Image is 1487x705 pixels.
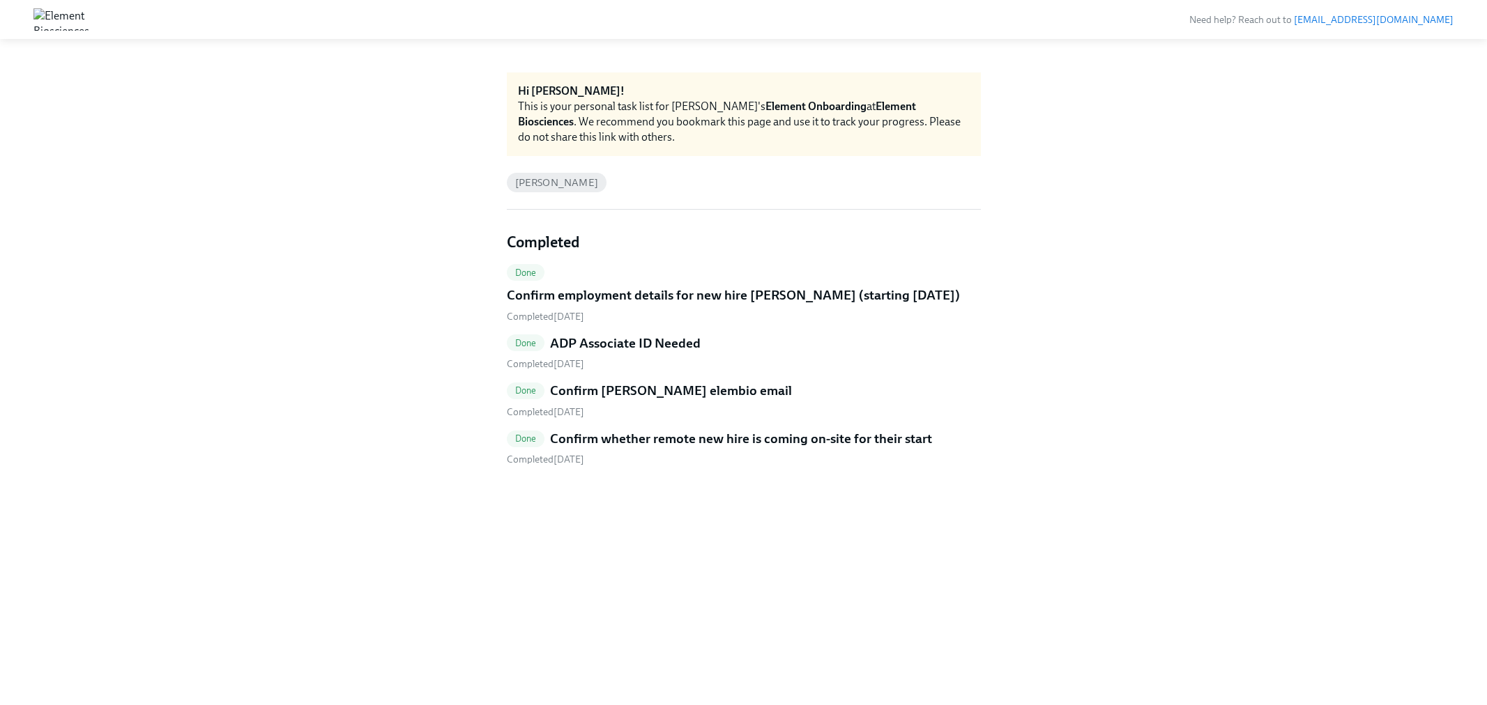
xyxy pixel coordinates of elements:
a: DoneADP Associate ID Needed Completed[DATE] [507,334,981,371]
span: Done [507,385,545,396]
div: This is your personal task list for [PERSON_NAME]'s at . We recommend you bookmark this page and ... [518,99,970,145]
span: Wednesday, July 30th 2025, 9:20 am [507,454,584,465]
span: Monday, July 28th 2025, 8:32 am [507,406,584,418]
span: Done [507,338,545,348]
span: Need help? Reach out to [1189,14,1454,26]
a: DoneConfirm employment details for new hire [PERSON_NAME] (starting [DATE]) Completed[DATE] [507,264,981,323]
img: Element Biosciences [33,8,89,31]
a: DoneConfirm [PERSON_NAME] elembio email Completed[DATE] [507,382,981,419]
strong: Hi [PERSON_NAME]! [518,84,625,98]
a: [EMAIL_ADDRESS][DOMAIN_NAME] [1294,14,1454,26]
span: Wednesday, July 30th 2025, 9:20 am [507,358,584,370]
a: DoneConfirm whether remote new hire is coming on-site for their start Completed[DATE] [507,430,981,467]
h4: Completed [507,232,981,253]
span: Done [507,268,545,278]
span: Done [507,433,545,444]
strong: Element Onboarding [765,100,867,113]
h5: Confirm employment details for new hire [PERSON_NAME] (starting [DATE]) [507,286,960,304]
h5: Confirm whether remote new hire is coming on-site for their start [550,430,932,448]
h5: ADP Associate ID Needed [550,334,701,352]
h5: Confirm [PERSON_NAME] elembio email [550,382,792,400]
span: Friday, July 25th 2025, 9:45 am [507,311,584,323]
span: [PERSON_NAME] [507,178,607,188]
